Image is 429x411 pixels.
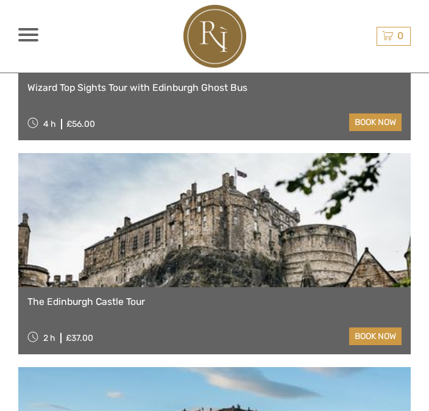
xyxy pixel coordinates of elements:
a: book now [349,113,402,131]
span: 0 [395,30,405,41]
a: The Edinburgh Castle Tour [27,296,402,308]
img: 2478-797348f6-2450-45f6-9f70-122f880774ad_logo_big.jpg [183,5,246,68]
a: Wizard Top Sights Tour with Edinburgh Ghost Bus [27,82,402,94]
span: 2 h [43,333,55,343]
a: book now [349,327,402,345]
div: £56.00 [66,119,95,129]
span: 4 h [43,119,56,129]
p: We're away right now. Please check back later! [17,21,138,31]
div: £37.00 [66,333,93,343]
button: Open LiveChat chat widget [140,19,155,34]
